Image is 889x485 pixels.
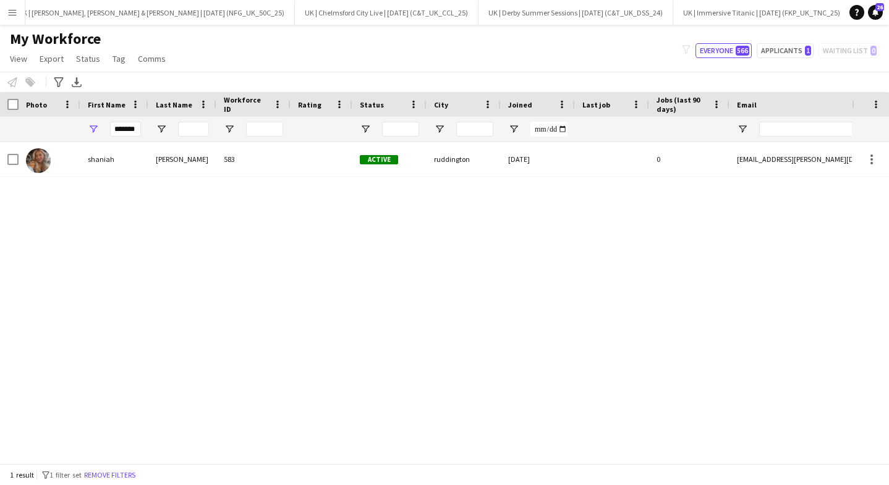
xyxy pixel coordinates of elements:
[82,468,138,482] button: Remove filters
[657,95,707,114] span: Jobs (last 90 days)
[108,51,130,67] a: Tag
[224,124,235,135] button: Open Filter Menu
[224,95,268,114] span: Workforce ID
[673,1,851,25] button: UK | Immersive Titanic | [DATE] (FKP_UK_TNC_25)
[805,46,811,56] span: 1
[360,100,384,109] span: Status
[736,46,749,56] span: 566
[868,5,883,20] a: 26
[138,53,166,64] span: Comms
[382,122,419,137] input: Status Filter Input
[360,124,371,135] button: Open Filter Menu
[88,124,99,135] button: Open Filter Menu
[76,53,100,64] span: Status
[113,53,125,64] span: Tag
[148,142,216,176] div: [PERSON_NAME]
[10,53,27,64] span: View
[156,100,192,109] span: Last Name
[51,75,66,90] app-action-btn: Advanced filters
[216,142,291,176] div: 583
[427,142,501,176] div: ruddington
[40,53,64,64] span: Export
[695,43,752,58] button: Everyone566
[133,51,171,67] a: Comms
[737,124,748,135] button: Open Filter Menu
[246,122,283,137] input: Workforce ID Filter Input
[434,100,448,109] span: City
[649,142,729,176] div: 0
[582,100,610,109] span: Last job
[479,1,673,25] button: UK | Derby Summer Sessions | [DATE] (C&T_UK_DSS_24)
[49,470,82,479] span: 1 filter set
[71,51,105,67] a: Status
[110,122,141,137] input: First Name Filter Input
[178,122,209,137] input: Last Name Filter Input
[88,100,125,109] span: First Name
[26,148,51,173] img: shaniah Howat-Dobinson
[295,1,479,25] button: UK | Chelmsford City Live | [DATE] (C&T_UK_CCL_25)
[360,155,398,164] span: Active
[508,124,519,135] button: Open Filter Menu
[26,100,47,109] span: Photo
[156,124,167,135] button: Open Filter Menu
[298,100,321,109] span: Rating
[530,122,568,137] input: Joined Filter Input
[737,100,757,109] span: Email
[80,142,148,176] div: shaniah
[10,30,101,48] span: My Workforce
[35,51,69,67] a: Export
[501,142,575,176] div: [DATE]
[5,51,32,67] a: View
[757,43,814,58] button: Applicants1
[456,122,493,137] input: City Filter Input
[434,124,445,135] button: Open Filter Menu
[508,100,532,109] span: Joined
[69,75,84,90] app-action-btn: Export XLSX
[875,3,884,11] span: 26
[8,1,295,25] button: UK | [PERSON_NAME], [PERSON_NAME] & [PERSON_NAME] | [DATE] (NFG_UK_50C_25)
